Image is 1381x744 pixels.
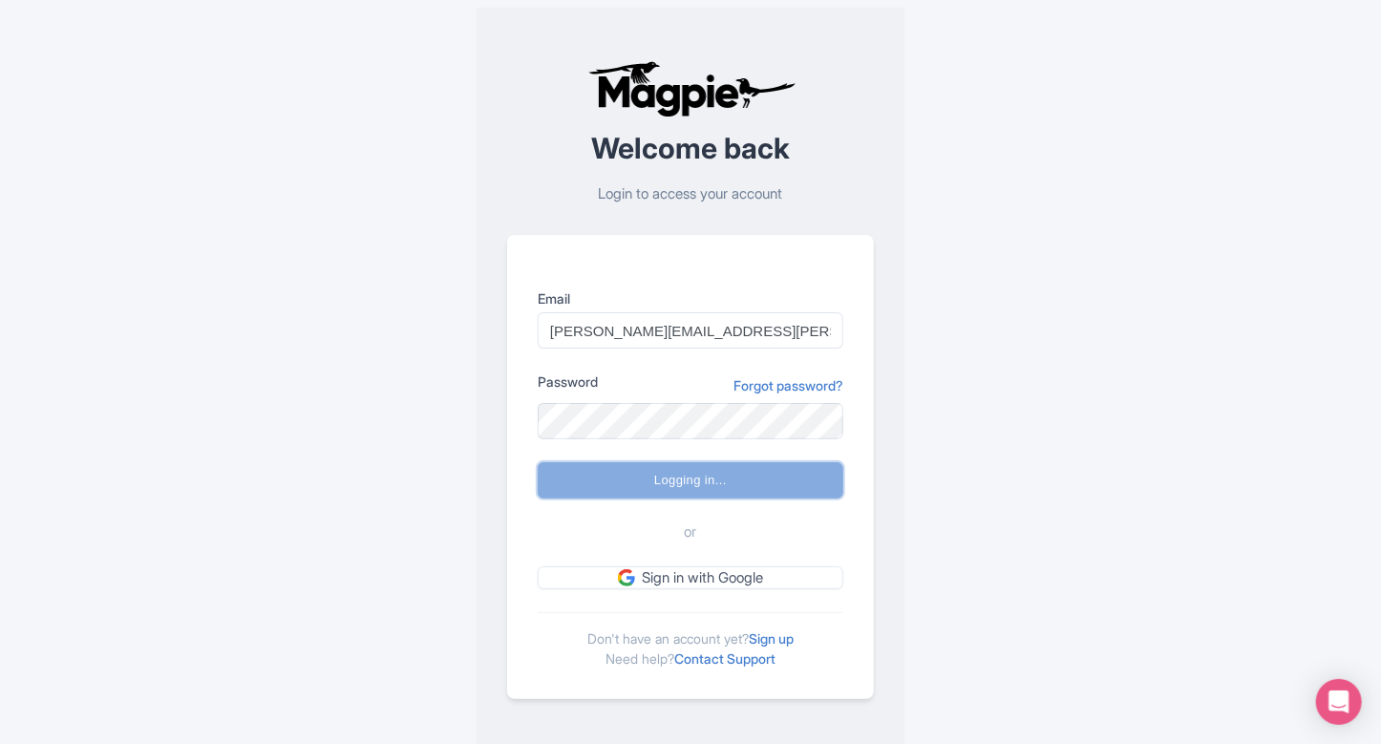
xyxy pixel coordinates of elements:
[538,372,598,392] label: Password
[618,569,635,586] img: google.svg
[733,375,843,395] a: Forgot password?
[507,133,874,164] h2: Welcome back
[584,60,798,117] img: logo-ab69f6fb50320c5b225c76a69d11143b.png
[685,521,697,543] span: or
[507,183,874,205] p: Login to access your account
[1316,679,1362,725] div: Open Intercom Messenger
[749,630,794,647] a: Sign up
[674,650,775,667] a: Contact Support
[538,312,843,349] input: you@example.com
[538,462,843,499] input: Logging in...
[538,288,843,308] label: Email
[538,612,843,669] div: Don't have an account yet? Need help?
[538,566,843,590] a: Sign in with Google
